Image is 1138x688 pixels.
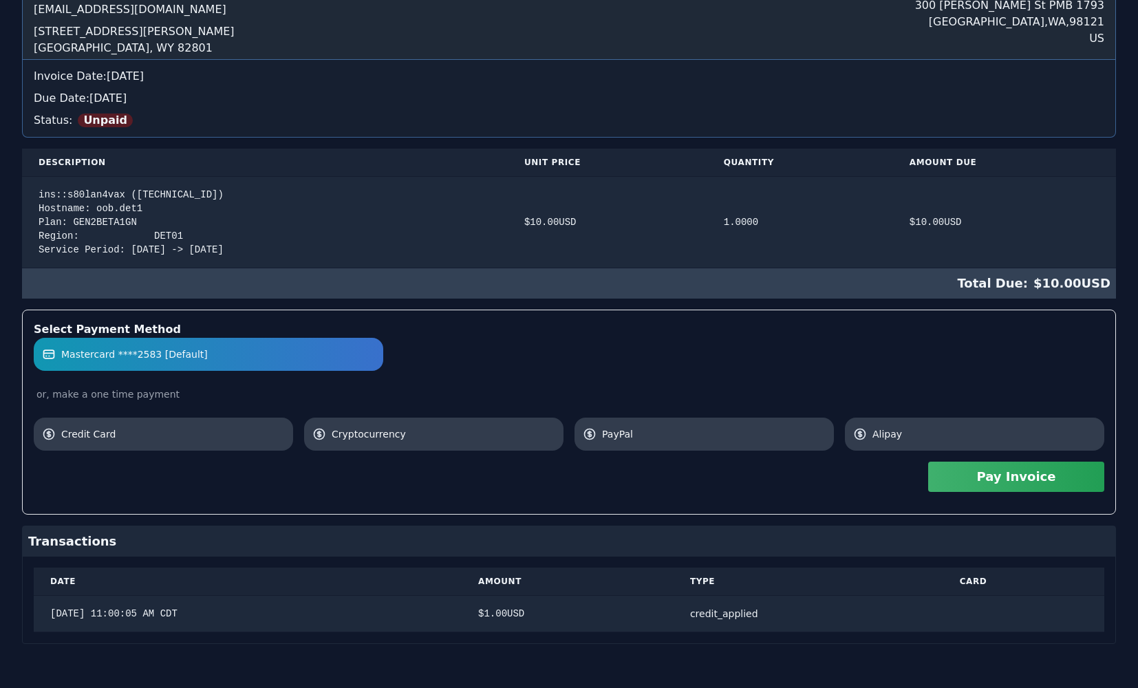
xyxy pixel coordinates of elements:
[602,427,826,441] span: PayPal
[508,149,707,177] th: Unit Price
[78,114,133,127] span: Unpaid
[524,215,691,229] div: $ 10.00 USD
[34,568,462,596] th: Date
[928,462,1104,492] button: Pay Invoice
[34,387,1104,401] div: or, make a one time payment
[39,188,491,257] div: ins::s80lan4vax ([TECHNICAL_ID]) Hostname: oob.det1 Plan: GEN2BETA1GN Region: DET01 Service Perio...
[34,90,1104,107] div: Due Date: [DATE]
[462,568,674,596] th: Amount
[61,347,208,361] span: Mastercard ****2583 [Default]
[724,215,877,229] div: 1.0000
[872,427,1096,441] span: Alipay
[690,607,927,621] div: credit_applied
[23,526,1115,557] div: Transactions
[893,149,1116,177] th: Amount Due
[34,68,1104,85] div: Invoice Date: [DATE]
[332,427,555,441] span: Cryptocurrency
[34,23,235,40] div: [STREET_ADDRESS][PERSON_NAME]
[943,568,1104,596] th: Card
[22,268,1116,299] div: $ 10.00 USD
[34,40,235,56] div: [GEOGRAPHIC_DATA], WY 82801
[34,321,1104,338] div: Select Payment Method
[22,149,508,177] th: Description
[915,14,1104,30] div: [GEOGRAPHIC_DATA] , WA , 98121
[34,107,1104,129] div: Status:
[61,427,285,441] span: Credit Card
[910,215,1099,229] div: $ 10.00 USD
[674,568,943,596] th: Type
[707,149,893,177] th: Quantity
[915,30,1104,47] div: US
[478,607,657,621] div: $ 1.00 USD
[50,607,445,621] div: [DATE] 11:00:05 AM CDT
[957,274,1033,293] span: Total Due:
